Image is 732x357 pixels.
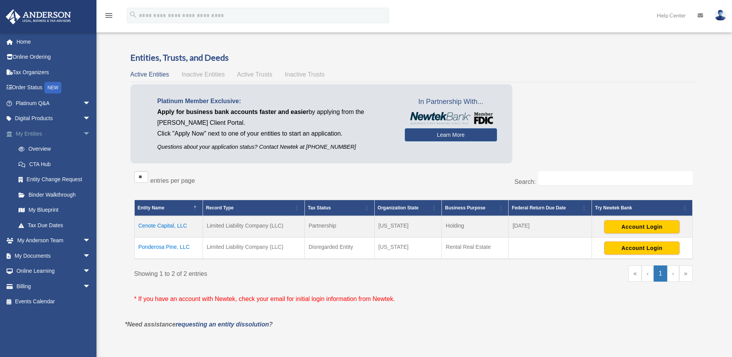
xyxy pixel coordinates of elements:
[104,11,113,20] i: menu
[83,263,98,279] span: arrow_drop_down
[83,111,98,127] span: arrow_drop_down
[378,205,419,211] span: Organization State
[203,200,304,216] th: Record Type: Activate to sort
[83,126,98,142] span: arrow_drop_down
[442,237,509,259] td: Rental Real Estate
[374,216,442,238] td: [US_STATE]
[11,202,102,218] a: My Blueprint
[83,233,98,249] span: arrow_drop_down
[176,321,269,328] a: requesting an entity dissolution
[237,71,272,78] span: Active Trusts
[595,203,681,212] div: Try Newtek Bank
[83,95,98,111] span: arrow_drop_down
[157,107,393,128] p: by applying from the [PERSON_NAME] Client Portal.
[592,200,692,216] th: Try Newtek Bank : Activate to sort
[44,82,61,93] div: NEW
[157,142,393,152] p: Questions about your application status? Contact Newtek at [PHONE_NUMBER]
[11,218,102,233] a: Tax Due Dates
[104,14,113,20] a: menu
[130,52,696,64] h3: Entities, Trusts, and Deeds
[150,177,195,184] label: entries per page
[157,109,309,115] span: Apply for business bank accounts faster and easier
[679,265,693,282] a: Last
[5,263,102,279] a: Online Learningarrow_drop_down
[5,279,102,294] a: Billingarrow_drop_down
[5,111,102,126] a: Digital Productsarrow_drop_down
[125,321,273,328] em: *Need assistance ?
[604,220,680,233] button: Account Login
[409,112,493,124] img: NewtekBankLogoSM.png
[11,156,102,172] a: CTA Hub
[5,294,102,309] a: Events Calendar
[604,223,680,229] a: Account Login
[374,200,442,216] th: Organization State: Activate to sort
[5,248,102,263] a: My Documentsarrow_drop_down
[5,80,102,96] a: Order StatusNEW
[134,216,203,238] td: Cenote Capital, LLC
[514,178,536,185] label: Search:
[374,237,442,259] td: [US_STATE]
[134,294,693,304] p: * If you have an account with Newtek, check your email for initial login information from Newtek.
[509,200,592,216] th: Federal Return Due Date: Activate to sort
[304,237,374,259] td: Disregarded Entity
[5,95,102,111] a: Platinum Q&Aarrow_drop_down
[11,141,98,157] a: Overview
[308,205,331,211] span: Tax Status
[509,216,592,238] td: [DATE]
[604,241,680,255] button: Account Login
[5,49,102,65] a: Online Ordering
[405,96,497,108] span: In Partnership With...
[5,233,102,248] a: My Anderson Teamarrow_drop_down
[442,216,509,238] td: Holding
[642,265,654,282] a: Previous
[512,205,566,211] span: Federal Return Due Date
[442,200,509,216] th: Business Purpose: Activate to sort
[5,65,102,80] a: Tax Organizers
[130,71,169,78] span: Active Entities
[304,200,374,216] th: Tax Status: Activate to sort
[304,216,374,238] td: Partnership
[11,187,102,202] a: Binder Walkthrough
[134,200,203,216] th: Entity Name: Activate to invert sorting
[445,205,485,211] span: Business Purpose
[715,10,726,21] img: User Pic
[5,126,102,141] a: My Entitiesarrow_drop_down
[667,265,679,282] a: Next
[405,128,497,141] a: Learn More
[129,10,137,19] i: search
[157,128,393,139] p: Click "Apply Now" next to one of your entities to start an application.
[5,34,102,49] a: Home
[83,279,98,294] span: arrow_drop_down
[628,265,642,282] a: First
[203,216,304,238] td: Limited Liability Company (LLC)
[203,237,304,259] td: Limited Liability Company (LLC)
[3,9,73,24] img: Anderson Advisors Platinum Portal
[604,245,680,251] a: Account Login
[138,205,164,211] span: Entity Name
[83,248,98,264] span: arrow_drop_down
[134,237,203,259] td: Ponderosa Pine, LLC
[134,265,408,279] div: Showing 1 to 2 of 2 entries
[654,265,667,282] a: 1
[285,71,325,78] span: Inactive Trusts
[181,71,225,78] span: Inactive Entities
[206,205,234,211] span: Record Type
[11,172,102,187] a: Entity Change Request
[157,96,393,107] p: Platinum Member Exclusive:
